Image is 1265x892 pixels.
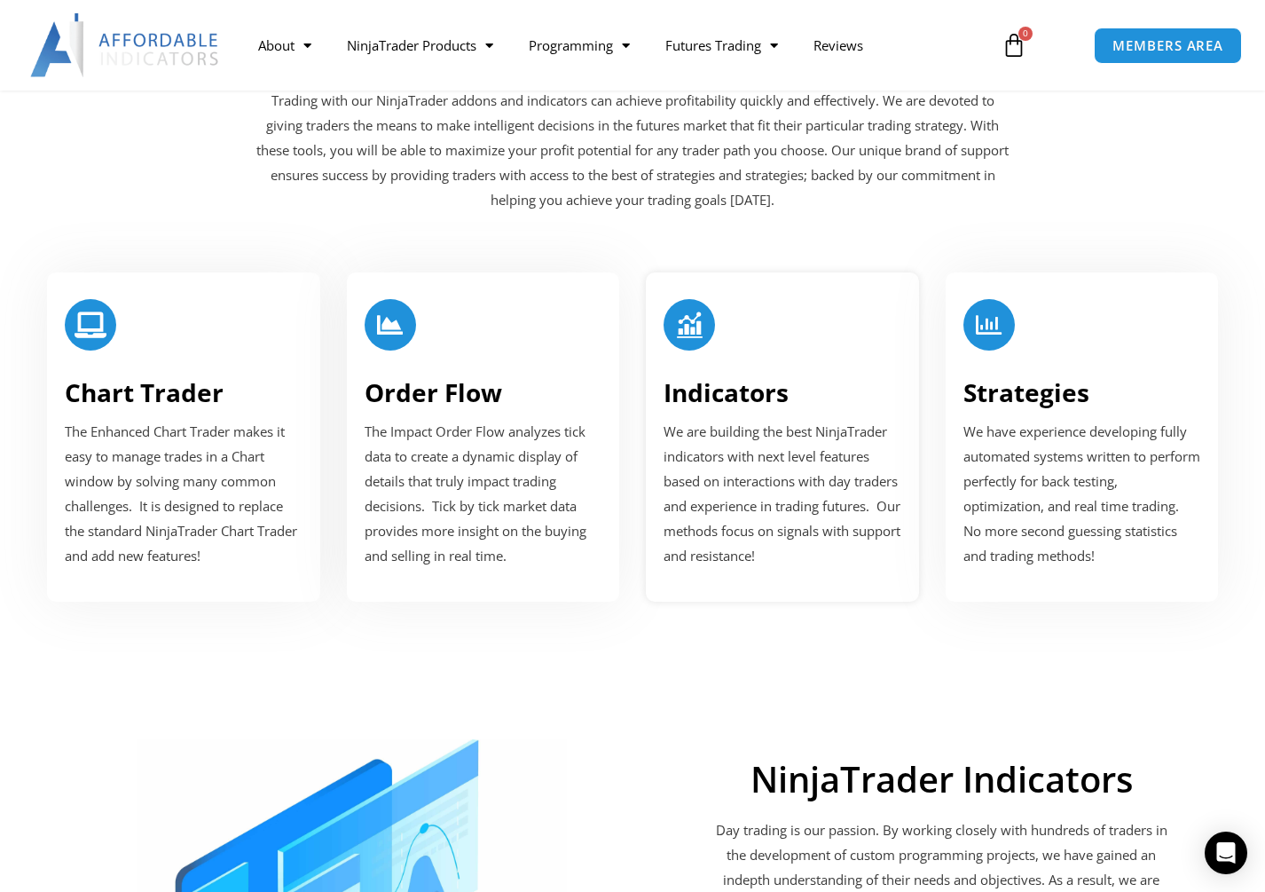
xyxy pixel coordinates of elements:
a: Reviews [796,25,881,66]
a: 0 [975,20,1053,71]
a: Indicators [664,375,789,409]
a: About [240,25,329,66]
div: Open Intercom Messenger [1205,832,1247,874]
span: 0 [1018,27,1033,41]
a: Futures Trading [648,25,796,66]
nav: Menu [240,25,987,66]
p: The Enhanced Chart Trader makes it easy to manage trades in a Chart window by solving many common... [65,420,302,568]
a: Strategies [963,375,1089,409]
a: Order Flow [365,375,502,409]
h2: NinjaTrader Indicators [710,758,1174,801]
a: Programming [511,25,648,66]
a: Chart Trader [65,375,224,409]
img: LogoAI | Affordable Indicators – NinjaTrader [30,13,221,77]
a: MEMBERS AREA [1094,28,1242,64]
p: We have experience developing fully automated systems written to perform perfectly for back testi... [963,420,1201,568]
p: Trading with our NinjaTrader addons and indicators can achieve profitability quickly and effectiv... [255,89,1010,212]
span: The Impact Order Flow analyzes tick data to create a dynamic display of details that truly impact... [365,422,586,564]
a: NinjaTrader Products [329,25,511,66]
span: We are building the best NinjaTrader indicators with next level features based on interactions wi... [664,422,900,564]
span: MEMBERS AREA [1112,39,1223,52]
